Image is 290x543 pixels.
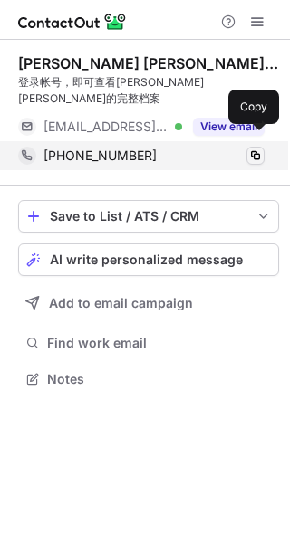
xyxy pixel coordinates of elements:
[18,367,279,392] button: Notes
[49,296,193,310] span: Add to email campaign
[18,200,279,233] button: save-profile-one-click
[18,287,279,319] button: Add to email campaign
[18,243,279,276] button: AI write personalized message
[47,335,272,351] span: Find work email
[193,118,265,136] button: Reveal Button
[50,209,247,224] div: Save to List / ATS / CRM
[43,119,169,135] span: [EMAIL_ADDRESS][DOMAIN_NAME]
[50,252,243,267] span: AI write personalized message
[47,371,272,387] span: Notes
[18,330,279,356] button: Find work email
[18,54,279,72] div: [PERSON_NAME] [PERSON_NAME] Kuipéri
[43,148,157,164] span: [PHONE_NUMBER]
[18,74,279,107] div: 登录帐号，即可查看[PERSON_NAME] [PERSON_NAME]的完整档案
[18,11,127,33] img: ContactOut v5.3.10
